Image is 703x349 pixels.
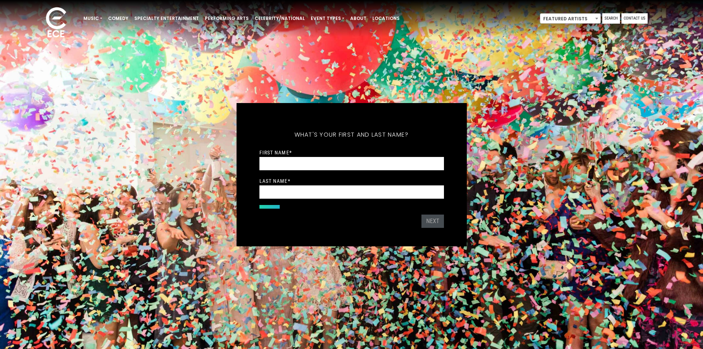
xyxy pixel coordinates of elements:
[38,5,75,41] img: ece_new_logo_whitev2-1.png
[131,12,202,25] a: Specialty Entertainment
[540,13,601,24] span: Featured Artists
[202,12,252,25] a: Performing Arts
[259,178,290,184] label: Last Name
[540,14,600,24] span: Featured Artists
[308,12,347,25] a: Event Types
[252,12,308,25] a: Celebrity/National
[347,12,369,25] a: About
[259,149,292,156] label: First Name
[259,122,444,148] h5: What's your first and last name?
[621,13,648,24] a: Contact Us
[105,12,131,25] a: Comedy
[602,13,620,24] a: Search
[80,12,105,25] a: Music
[369,12,403,25] a: Locations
